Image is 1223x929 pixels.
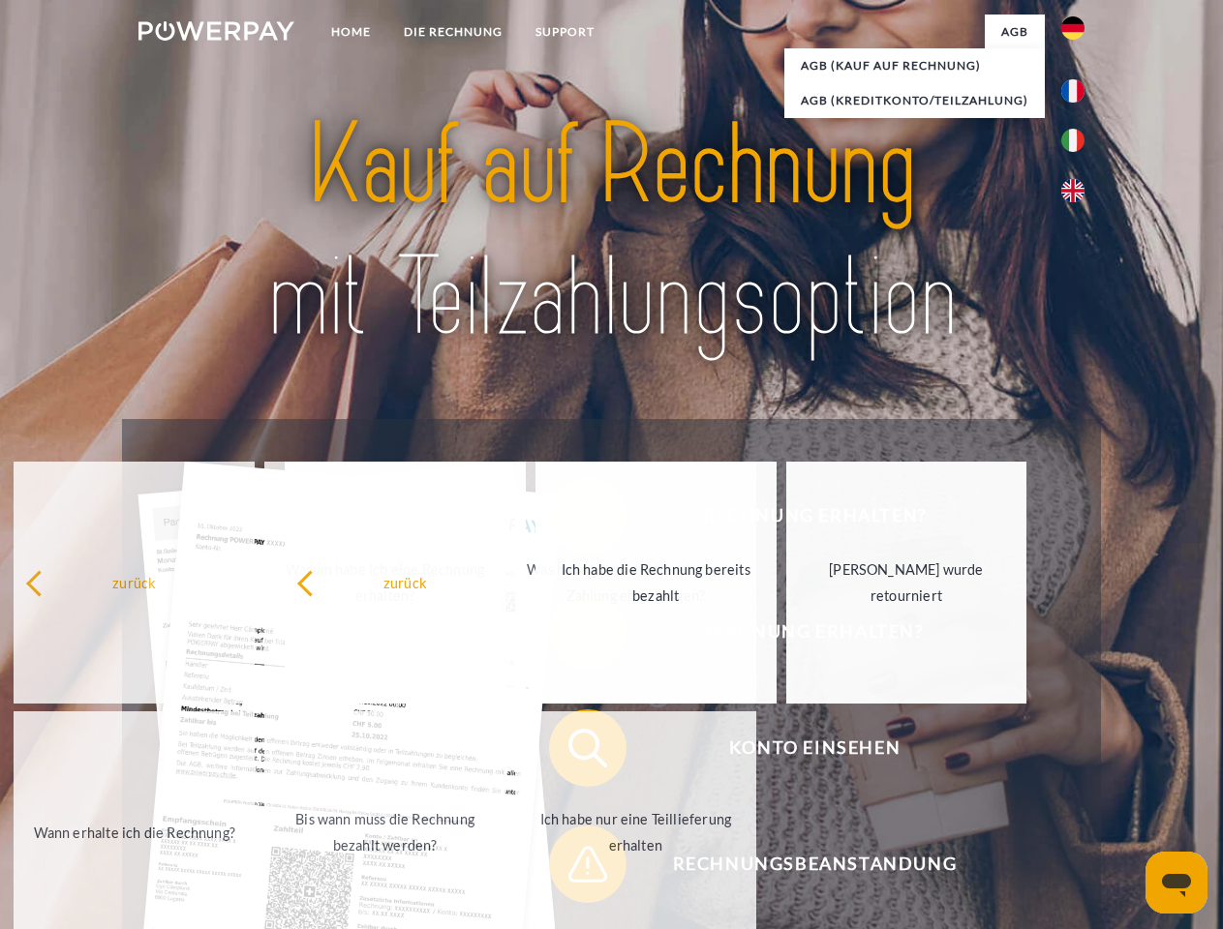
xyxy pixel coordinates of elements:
div: Ich habe nur eine Teillieferung erhalten [527,806,745,858]
div: Wann erhalte ich die Rechnung? [25,819,243,845]
img: title-powerpay_de.svg [185,93,1038,371]
div: [PERSON_NAME] wurde retourniert [798,556,1016,609]
span: Konto einsehen [577,709,1052,787]
span: Rechnungsbeanstandung [577,825,1052,903]
img: logo-powerpay-white.svg [138,21,294,41]
div: zurück [296,569,514,595]
img: fr [1061,79,1085,103]
div: Bis wann muss die Rechnung bezahlt werden? [276,806,494,858]
img: it [1061,129,1085,152]
a: AGB (Kreditkonto/Teilzahlung) [784,83,1045,118]
a: agb [985,15,1045,49]
div: Ich habe die Rechnung bereits bezahlt [547,556,765,609]
a: Home [315,15,387,49]
a: SUPPORT [519,15,611,49]
div: zurück [25,569,243,595]
button: Rechnungsbeanstandung [549,825,1053,903]
button: Konto einsehen [549,709,1053,787]
iframe: Schaltfläche zum Öffnen des Messaging-Fensters [1146,852,1208,914]
a: AGB (Kauf auf Rechnung) [784,48,1045,83]
img: de [1061,16,1085,40]
a: DIE RECHNUNG [387,15,519,49]
img: en [1061,179,1085,202]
